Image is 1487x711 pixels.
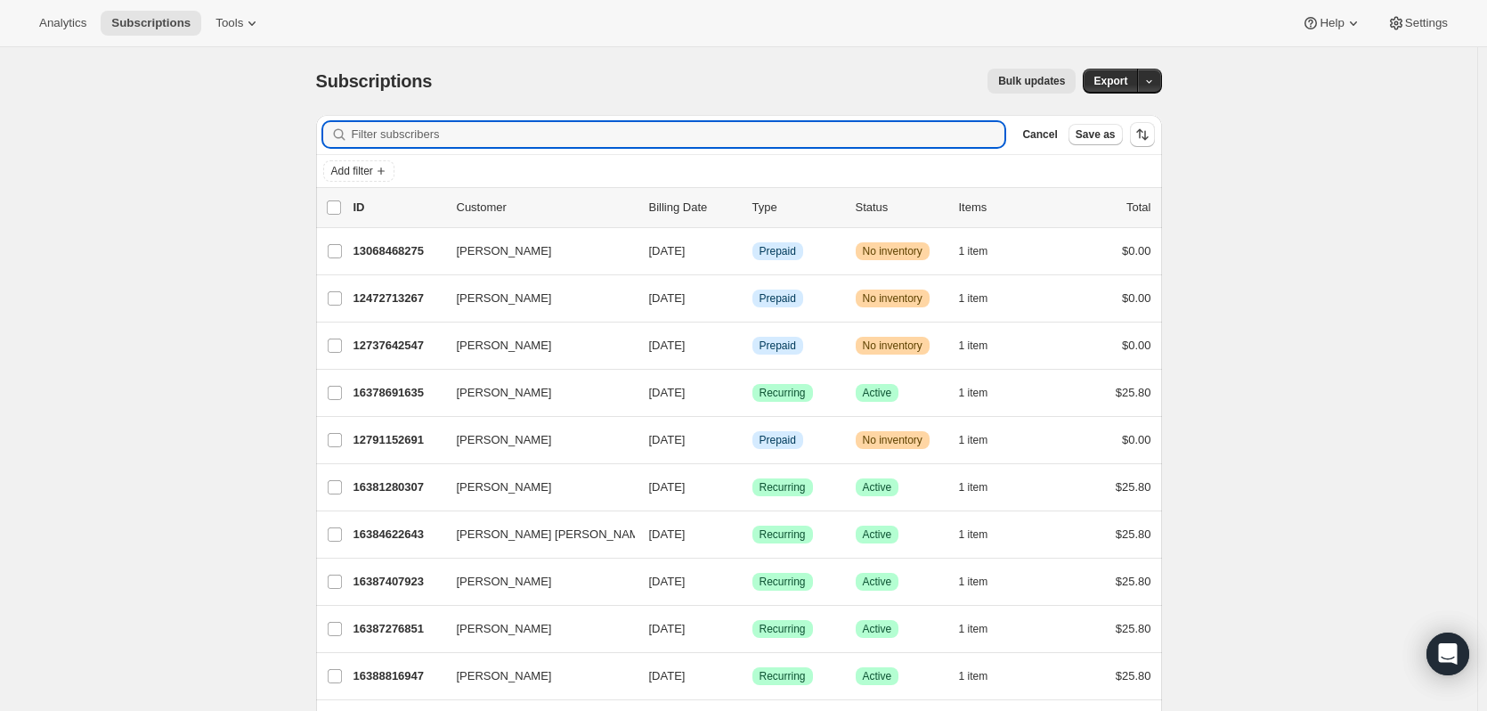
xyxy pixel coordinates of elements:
span: Subscriptions [111,16,191,30]
p: 16387276851 [353,620,443,638]
div: 12472713267[PERSON_NAME][DATE]InfoPrepaidWarningNo inventory1 item$0.00 [353,286,1151,311]
span: [DATE] [649,575,686,588]
span: [DATE] [649,527,686,541]
button: 1 item [959,569,1008,594]
p: Billing Date [649,199,738,217]
span: Analytics [39,16,86,30]
button: [PERSON_NAME] [446,568,624,596]
span: Prepaid [760,244,796,258]
button: Cancel [1015,124,1064,145]
p: 12791152691 [353,431,443,449]
span: [DATE] [649,339,686,352]
span: 1 item [959,291,988,306]
div: 16378691635[PERSON_NAME][DATE]SuccessRecurringSuccessActive1 item$25.80 [353,380,1151,405]
button: 1 item [959,380,1008,405]
div: 12791152691[PERSON_NAME][DATE]InfoPrepaidWarningNo inventory1 item$0.00 [353,428,1151,453]
p: 13068468275 [353,242,443,260]
button: [PERSON_NAME] [446,662,624,691]
button: 1 item [959,475,1008,500]
span: 1 item [959,480,988,494]
button: 1 item [959,522,1008,547]
div: 16387407923[PERSON_NAME][DATE]SuccessRecurringSuccessActive1 item$25.80 [353,569,1151,594]
span: Prepaid [760,433,796,447]
span: Add filter [331,164,373,178]
span: $0.00 [1122,339,1151,352]
p: 16388816947 [353,667,443,685]
button: 1 item [959,239,1008,264]
span: $25.80 [1116,480,1151,494]
button: Export [1083,69,1138,94]
span: 1 item [959,433,988,447]
p: 16378691635 [353,384,443,402]
span: $25.80 [1116,622,1151,635]
button: Save as [1069,124,1123,145]
p: Customer [457,199,635,217]
button: 1 item [959,333,1008,358]
button: Sort the results [1130,122,1155,147]
p: Total [1126,199,1150,217]
span: $25.80 [1116,527,1151,541]
div: Type [752,199,841,217]
button: [PERSON_NAME] [446,237,624,266]
span: $25.80 [1116,669,1151,682]
span: [DATE] [649,433,686,446]
button: Settings [1377,11,1459,36]
span: Cancel [1022,127,1057,142]
span: 1 item [959,669,988,683]
span: No inventory [863,244,922,258]
span: [PERSON_NAME] [457,290,552,307]
span: Export [1093,74,1127,88]
button: [PERSON_NAME] [PERSON_NAME] [446,520,624,549]
div: 16388816947[PERSON_NAME][DATE]SuccessRecurringSuccessActive1 item$25.80 [353,664,1151,689]
span: Help [1320,16,1344,30]
span: No inventory [863,291,922,306]
span: 1 item [959,244,988,258]
button: Tools [205,11,272,36]
span: Active [863,480,892,494]
span: Prepaid [760,291,796,306]
span: $25.80 [1116,386,1151,399]
button: 1 item [959,428,1008,453]
span: Settings [1405,16,1448,30]
span: Recurring [760,480,806,494]
span: [PERSON_NAME] [457,478,552,496]
p: ID [353,199,443,217]
span: Save as [1076,127,1116,142]
div: Items [959,199,1048,217]
span: Active [863,527,892,542]
p: 12737642547 [353,337,443,355]
button: Help [1291,11,1372,36]
span: [PERSON_NAME] [457,573,552,591]
button: 1 item [959,664,1008,689]
span: 1 item [959,339,988,353]
span: [DATE] [649,244,686,257]
div: 16387276851[PERSON_NAME][DATE]SuccessRecurringSuccessActive1 item$25.80 [353,617,1151,642]
span: $0.00 [1122,291,1151,305]
span: [PERSON_NAME] [457,337,552,355]
p: Status [856,199,945,217]
span: [PERSON_NAME] [457,242,552,260]
button: 1 item [959,617,1008,642]
span: [DATE] [649,622,686,635]
span: [PERSON_NAME] [457,384,552,402]
span: [PERSON_NAME] [PERSON_NAME] [457,526,650,543]
div: Open Intercom Messenger [1426,633,1469,675]
div: 13068468275[PERSON_NAME][DATE]InfoPrepaidWarningNo inventory1 item$0.00 [353,239,1151,264]
span: $25.80 [1116,575,1151,588]
span: [DATE] [649,291,686,305]
button: Analytics [28,11,97,36]
span: Recurring [760,386,806,400]
div: 16381280307[PERSON_NAME][DATE]SuccessRecurringSuccessActive1 item$25.80 [353,475,1151,500]
div: IDCustomerBilling DateTypeStatusItemsTotal [353,199,1151,217]
span: $0.00 [1122,433,1151,446]
p: 16384622643 [353,526,443,543]
input: Filter subscribers [352,122,1005,147]
button: [PERSON_NAME] [446,284,624,313]
div: 12737642547[PERSON_NAME][DATE]InfoPrepaidWarningNo inventory1 item$0.00 [353,333,1151,358]
span: Active [863,386,892,400]
span: [DATE] [649,480,686,494]
span: Prepaid [760,339,796,353]
button: [PERSON_NAME] [446,426,624,454]
p: 16387407923 [353,573,443,591]
span: Active [863,575,892,589]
